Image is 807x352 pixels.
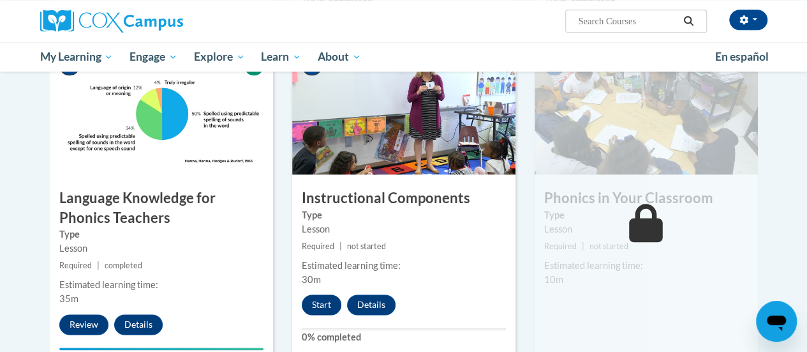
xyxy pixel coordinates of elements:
[679,13,698,29] button: Search
[121,42,186,72] a: Engage
[59,348,263,350] div: Your progress
[302,241,334,251] span: Required
[577,13,679,29] input: Search Courses
[261,49,301,65] span: Learn
[186,42,253,72] a: Explore
[544,259,748,273] div: Estimated learning time:
[582,241,584,251] span: |
[31,42,777,72] div: Main menu
[707,43,777,70] a: En español
[302,222,506,236] div: Lesson
[302,259,506,273] div: Estimated learning time:
[59,261,92,270] span: Required
[59,241,263,256] div: Lesson
[40,10,183,33] img: Cox Campus
[130,49,177,65] span: Engage
[756,301,797,342] iframe: Button to launch messaging window
[32,42,122,72] a: My Learning
[544,208,748,222] label: Type
[40,10,270,33] a: Cox Campus
[50,188,273,228] h3: Language Knowledge for Phonics Teachers
[114,314,163,335] button: Details
[309,42,369,72] a: About
[253,42,309,72] a: Learn
[544,241,577,251] span: Required
[318,49,361,65] span: About
[302,274,321,285] span: 30m
[59,293,78,304] span: 35m
[347,295,396,315] button: Details
[544,274,563,285] span: 10m
[715,50,769,63] span: En español
[292,47,515,174] img: Course Image
[347,241,386,251] span: not started
[535,47,758,174] img: Course Image
[40,49,113,65] span: My Learning
[59,314,108,335] button: Review
[292,188,515,208] h3: Instructional Components
[544,222,748,236] div: Lesson
[59,227,263,241] label: Type
[589,241,628,251] span: not started
[302,208,506,222] label: Type
[105,261,142,270] span: completed
[302,295,341,315] button: Start
[97,261,100,270] span: |
[50,47,273,174] img: Course Image
[194,49,245,65] span: Explore
[339,241,342,251] span: |
[535,188,758,208] h3: Phonics in Your Classroom
[59,278,263,292] div: Estimated learning time:
[302,330,506,344] label: 0% completed
[729,10,767,30] button: Account Settings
